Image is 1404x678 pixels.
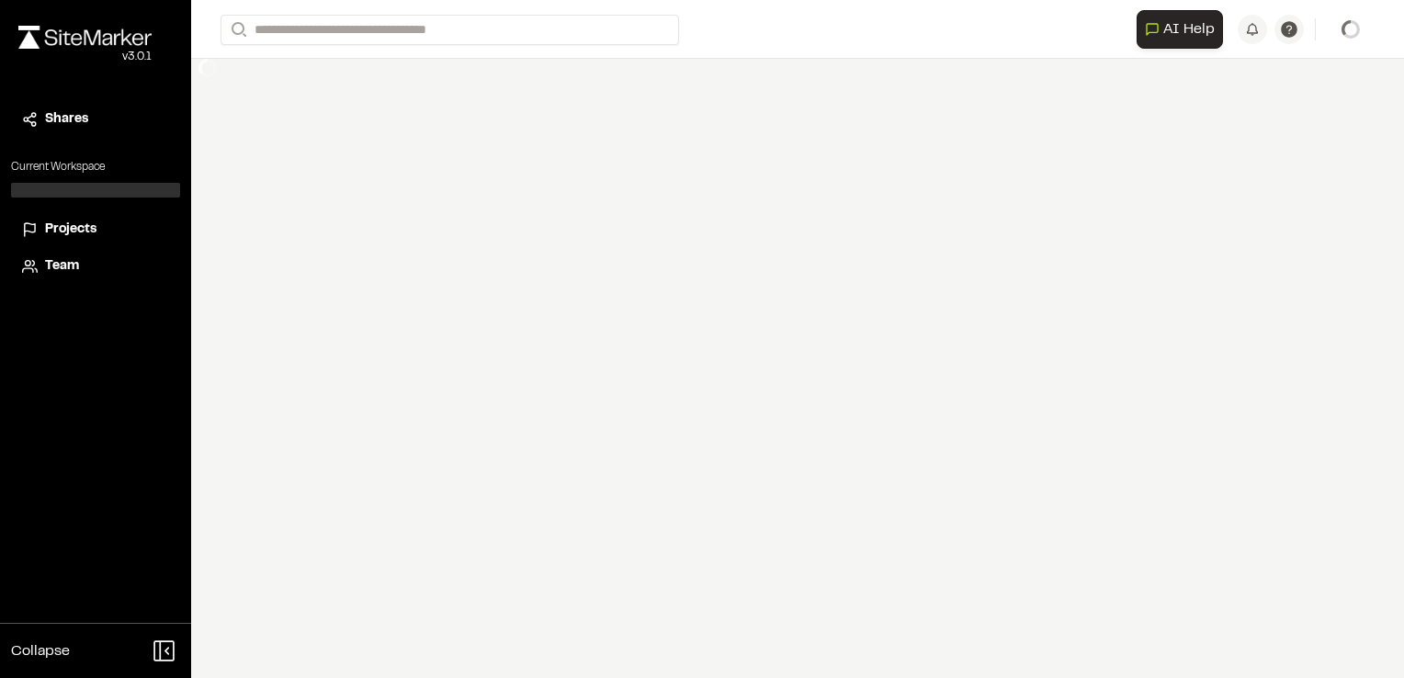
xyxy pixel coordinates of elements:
a: Projects [22,220,169,240]
a: Team [22,256,169,277]
span: Collapse [11,640,70,662]
span: Team [45,256,79,277]
p: Current Workspace [11,159,180,175]
span: AI Help [1163,18,1215,40]
span: Shares [45,109,88,130]
span: Projects [45,220,96,240]
div: Oh geez...please don't... [18,49,152,65]
button: Search [221,15,254,45]
div: Open AI Assistant [1137,10,1230,49]
img: rebrand.png [18,26,152,49]
a: Shares [22,109,169,130]
button: Open AI Assistant [1137,10,1223,49]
